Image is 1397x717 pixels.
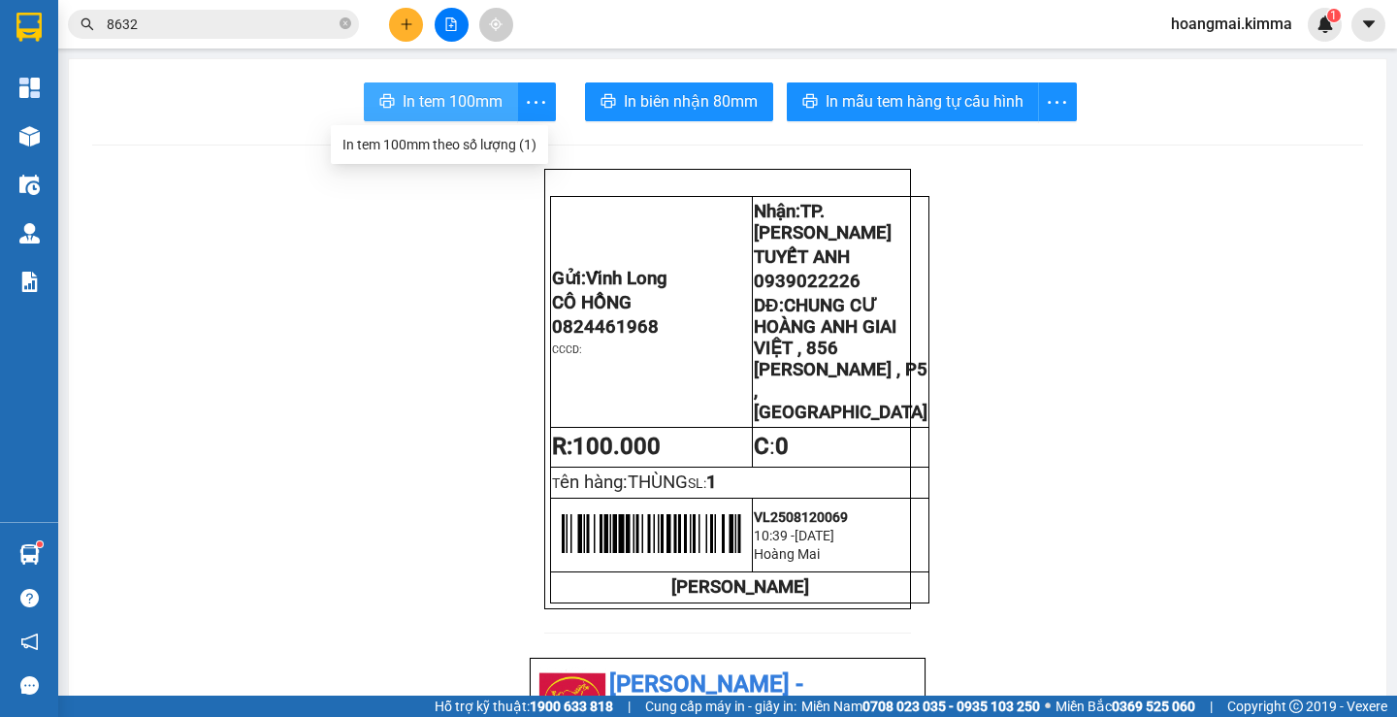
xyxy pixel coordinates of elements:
[688,475,706,491] span: SL:
[560,472,688,493] span: ên hàng:
[37,541,43,547] sup: 1
[1327,9,1341,22] sup: 1
[552,433,661,460] strong: R:
[340,17,351,29] span: close-circle
[754,246,850,268] span: TUYẾT ANH
[552,343,582,356] span: CCCD:
[801,696,1040,717] span: Miền Nam
[435,8,469,42] button: file-add
[1056,696,1195,717] span: Miền Bắc
[754,295,927,423] span: CHUNG CƯ HOÀNG ANH GIAI VIỆT , 856 [PERSON_NAME] , P5 , [GEOGRAPHIC_DATA]
[1289,700,1303,713] span: copyright
[754,295,927,423] span: DĐ:
[601,93,616,112] span: printer
[826,89,1023,114] span: In mẫu tem hàng tự cấu hình
[1210,696,1213,717] span: |
[754,509,848,525] span: VL2508120069
[444,17,458,31] span: file-add
[585,82,773,121] button: printerIn biên nhận 80mm
[1038,82,1077,121] button: more
[19,223,40,244] img: warehouse-icon
[489,17,503,31] span: aim
[20,676,39,695] span: message
[435,696,613,717] span: Hỗ trợ kỹ thuật:
[81,17,94,31] span: search
[624,89,758,114] span: In biên nhận 80mm
[754,201,892,244] span: TP. [PERSON_NAME]
[364,82,518,121] button: printerIn tem 100mm
[754,271,861,292] span: 0939022226
[518,90,555,114] span: more
[20,633,39,651] span: notification
[552,268,667,289] span: Gửi:
[479,8,513,42] button: aim
[403,89,503,114] span: In tem 100mm
[19,272,40,292] img: solution-icon
[706,472,717,493] span: 1
[586,268,667,289] span: Vĩnh Long
[400,17,413,31] span: plus
[628,472,688,493] span: THÙNG
[517,82,556,121] button: more
[552,475,688,491] span: T
[19,78,40,98] img: dashboard-icon
[862,699,1040,714] strong: 0708 023 035 - 0935 103 250
[645,696,796,717] span: Cung cấp máy in - giấy in:
[754,433,789,460] span: :
[552,292,632,313] span: CÔ HỒNG
[16,13,42,42] img: logo-vxr
[552,316,659,338] span: 0824461968
[107,14,336,35] input: Tìm tên, số ĐT hoặc mã đơn
[802,93,818,112] span: printer
[1316,16,1334,33] img: icon-new-feature
[1155,12,1308,36] span: hoangmai.kimma
[530,699,613,714] strong: 1900 633 818
[389,8,423,42] button: plus
[787,82,1039,121] button: printerIn mẫu tem hàng tự cấu hình
[754,528,795,543] span: 10:39 -
[340,16,351,34] span: close-circle
[19,175,40,195] img: warehouse-icon
[754,433,769,460] strong: C
[754,201,892,244] span: Nhận:
[10,105,134,126] li: VP Vĩnh Long
[20,589,39,607] span: question-circle
[1330,9,1337,22] span: 1
[10,129,114,187] b: 107/1 , Đường 2/9 P1, TP Vĩnh Long
[19,544,40,565] img: warehouse-icon
[671,576,809,598] strong: [PERSON_NAME]
[134,105,258,147] li: VP TP. [PERSON_NAME]
[19,126,40,147] img: warehouse-icon
[379,93,395,112] span: printer
[628,696,631,717] span: |
[1351,8,1385,42] button: caret-down
[795,528,834,543] span: [DATE]
[1112,699,1195,714] strong: 0369 525 060
[10,10,281,82] li: [PERSON_NAME] - 0931936768
[1045,702,1051,710] span: ⚪️
[10,10,78,78] img: logo.jpg
[10,130,23,144] span: environment
[1039,90,1076,114] span: more
[754,546,820,562] span: Hoàng Mai
[1360,16,1378,33] span: caret-down
[775,433,789,460] span: 0
[572,433,661,460] span: 100.000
